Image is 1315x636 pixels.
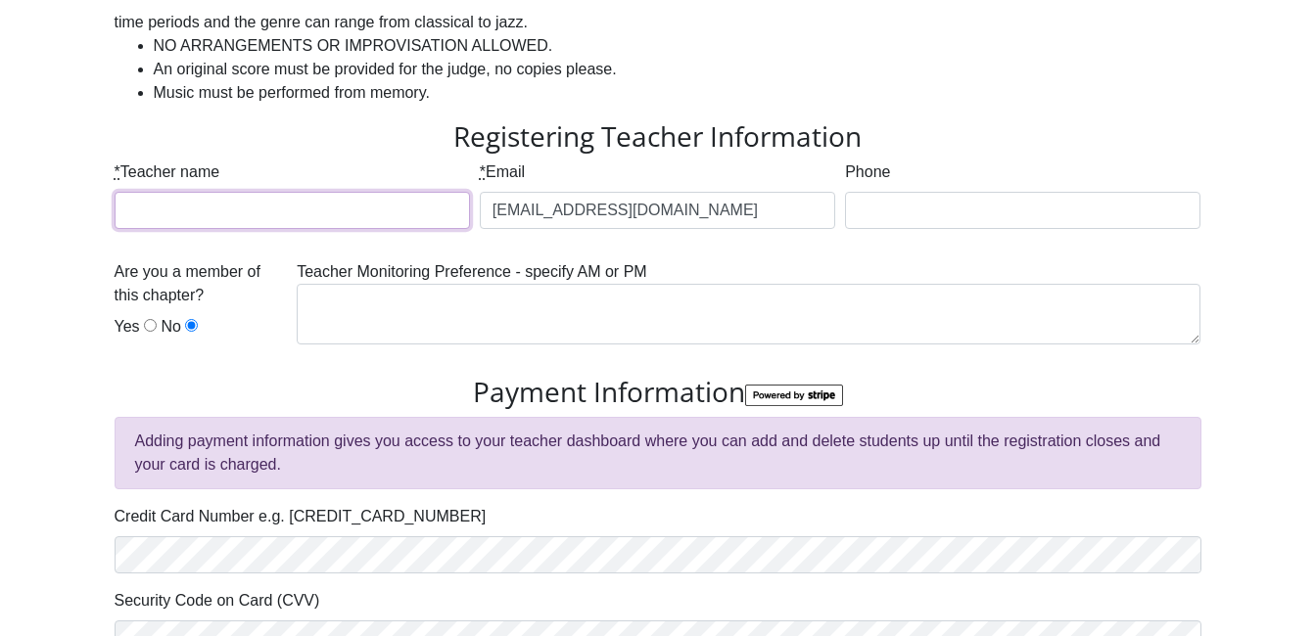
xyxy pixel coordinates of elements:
label: Email [480,160,525,184]
h3: Payment Information [115,376,1201,409]
div: Teacher Monitoring Preference - specify AM or PM [292,260,1205,360]
label: Phone [845,160,890,184]
li: NO ARRANGEMENTS OR IMPROVISATION ALLOWED. [154,34,1201,58]
label: Are you a member of this chapter? [115,260,288,307]
label: Credit Card Number e.g. [CREDIT_CARD_NUMBER] [115,505,487,528]
abbr: required [115,163,120,180]
li: An original score must be provided for the judge, no copies please. [154,58,1201,81]
div: Adding payment information gives you access to your teacher dashboard where you can add and delet... [115,417,1201,489]
label: Teacher name [115,160,220,184]
label: Yes [115,315,140,339]
li: Music must be performed from memory. [154,81,1201,105]
abbr: required [480,163,486,180]
img: StripeBadge-6abf274609356fb1c7d224981e4c13d8e07f95b5cc91948bd4e3604f74a73e6b.png [745,385,843,407]
div: time periods and the genre can range from classical to jazz. [115,11,1201,34]
label: No [162,315,181,339]
label: Security Code on Card (CVV) [115,589,320,613]
h3: Registering Teacher Information [115,120,1201,154]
